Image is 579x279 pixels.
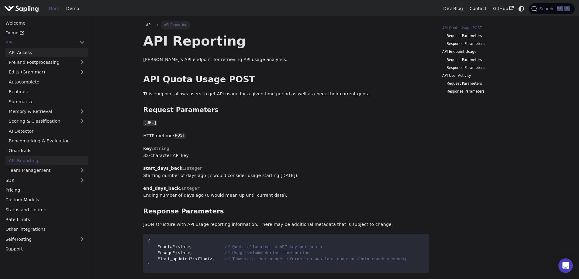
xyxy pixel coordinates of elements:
[143,165,429,179] p: : Starting number of days ago (7 would consider usage starting [DATE]).
[5,97,88,106] a: Summarize
[2,186,88,195] a: Pricing
[46,4,63,13] a: Docs
[143,185,429,199] p: : Ending number of days ago (0 would mean up until current date).
[490,4,517,13] a: GitHub
[190,251,192,255] span: ,
[5,77,88,86] a: Autocomplete
[143,120,157,126] code: [URL]
[5,127,88,135] a: AI Detector
[4,4,41,13] a: Sapling.ai
[143,74,429,85] h2: API Quota Usage POST
[143,145,429,160] p: : 32-character API key
[174,133,186,139] code: POST
[5,68,88,77] a: Edits (Grammar)
[161,21,190,29] span: API Reporting
[446,41,522,47] a: Response Parameters
[5,87,88,96] a: Rephrase
[225,251,310,255] span: // Usage volume during time period
[2,225,88,234] a: Other Integrations
[442,25,525,31] a: API Quota Usage POST
[143,166,182,171] strong: start_days_back
[143,21,154,29] a: API
[5,58,88,67] a: Pre and Postprocessing
[143,21,429,29] nav: Breadcrumbs
[143,90,429,98] p: This endpoint allows users to get API usage for a given time period as well as check their curren...
[143,56,429,63] p: [PERSON_NAME]'s API endpoint for retrieving API usage analytics.
[143,207,429,216] h3: Response Parameters
[5,117,88,126] a: Scoring & Classification
[76,176,88,185] button: Expand sidebar category 'SDK'
[177,251,190,255] span: <int>
[175,251,177,255] span: :
[442,49,525,55] a: API Endpoint Usage
[195,257,212,261] span: <float>
[225,257,407,261] span: // Timestamp that usage information was last updated (Unix epoch seconds)
[446,33,522,39] a: Request Parameters
[63,4,82,13] a: Demo
[148,263,150,267] span: }
[446,89,522,94] a: Response Parameters
[143,186,180,191] strong: end_days_back
[2,245,88,253] a: Support
[2,196,88,204] a: Custom Models
[143,33,429,49] h1: API Reporting
[446,81,522,87] a: Request Parameters
[184,166,202,171] span: Integer
[157,257,192,261] span: "last_updated"
[558,258,573,273] div: Open Intercom Messenger
[529,3,574,14] button: Search (Ctrl+K)
[5,146,88,155] a: Guardrails
[2,215,88,224] a: Rate Limits
[148,239,150,243] span: {
[446,65,522,71] a: Response Parameters
[5,156,88,165] a: API Reporting
[2,38,76,47] a: API
[2,235,88,243] a: Self-Hosting
[157,245,175,249] span: "quota"
[5,137,88,145] a: Benchmarking & Evaluation
[192,257,195,261] span: :
[4,4,39,13] img: Sapling.ai
[2,205,88,214] a: Status and Uptime
[175,245,177,249] span: :
[212,257,215,261] span: ,
[440,4,466,13] a: Dev Blog
[157,251,175,255] span: "usage"
[2,29,88,37] a: Demo
[146,23,152,27] span: API
[517,4,526,13] button: Switch between dark and light mode (currently system mode)
[181,186,200,191] span: Integer
[564,6,570,11] kbd: K
[177,245,190,249] span: <int>
[537,6,557,11] span: Search
[143,132,429,140] p: HTTP method:
[5,107,88,116] a: Memory & Retrieval
[5,166,88,175] a: Team Management
[153,146,169,151] span: String
[446,57,522,63] a: Request Parameters
[5,48,88,57] a: API Access
[466,4,490,13] a: Contact
[143,221,429,228] p: JSON structure with API usage reporting information. There may be additional metadata that is sub...
[2,19,88,27] a: Welcome
[190,245,192,249] span: ,
[143,106,429,114] h3: Request Parameters
[76,38,88,47] button: Collapse sidebar category 'API'
[143,146,152,151] strong: key
[442,73,525,79] a: API User Activity
[2,176,76,185] a: SDK
[225,245,322,249] span: // Quota allocated to API key per month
